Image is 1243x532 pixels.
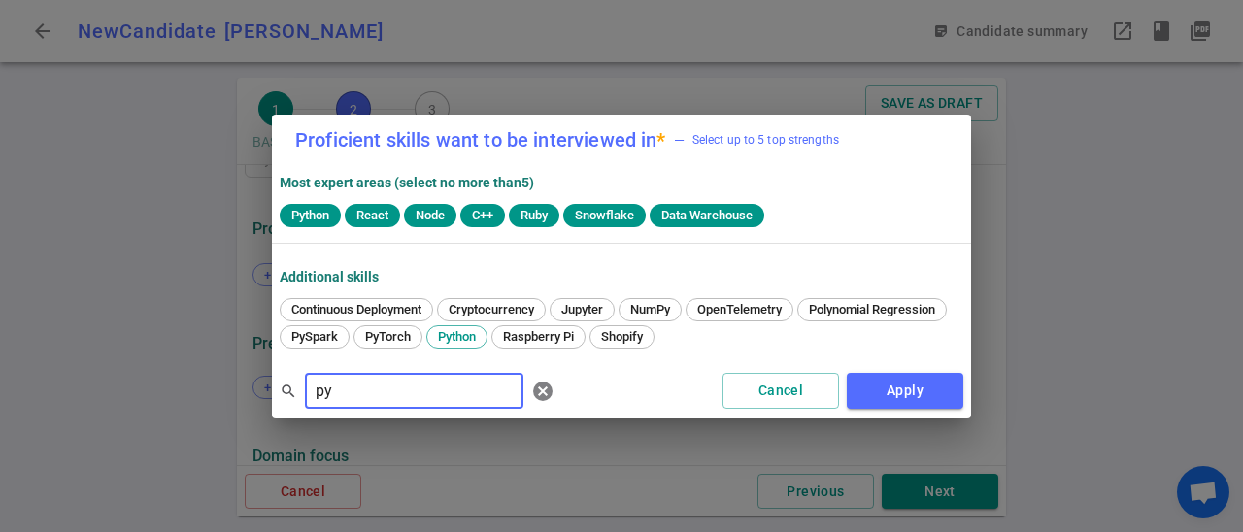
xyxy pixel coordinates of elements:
span: Python [431,329,483,344]
input: Separate search terms by comma or space [305,376,523,407]
span: C++ [464,208,501,222]
span: PyTorch [358,329,418,344]
span: Continuous Deployment [285,302,428,316]
span: cancel [531,380,554,403]
button: Apply [847,373,963,409]
span: Select up to 5 top strengths [674,130,839,150]
span: Polynomial Regression [802,302,942,316]
span: search [280,382,297,400]
div: — [674,130,685,150]
span: Cryptocurrency [442,302,541,316]
strong: Most expert areas (select no more than 5 ) [280,175,534,190]
span: PySpark [285,329,345,344]
span: Raspberry Pi [496,329,581,344]
span: OpenTelemetry [690,302,789,316]
button: Cancel [722,373,839,409]
span: Snowflake [567,208,642,222]
span: Jupyter [554,302,610,316]
span: Ruby [513,208,555,222]
strong: Additional Skills [280,269,379,284]
span: NumPy [623,302,677,316]
span: React [349,208,396,222]
span: Shopify [594,329,650,344]
span: Data Warehouse [654,208,760,222]
span: Python [284,208,337,222]
label: Proficient skills want to be interviewed in [295,130,666,150]
span: Node [408,208,453,222]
